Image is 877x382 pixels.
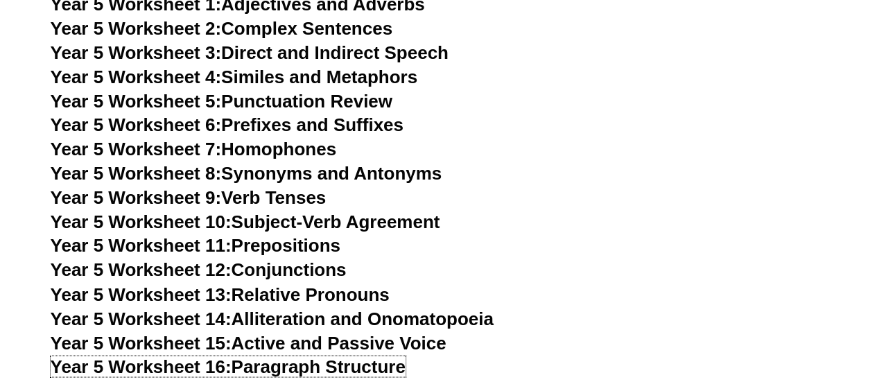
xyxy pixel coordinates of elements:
span: Year 5 Worksheet 6: [51,114,222,135]
span: Year 5 Worksheet 8: [51,163,222,184]
span: Year 5 Worksheet 4: [51,67,222,87]
a: Year 5 Worksheet 8:Synonyms and Antonyms [51,163,442,184]
span: Year 5 Worksheet 3: [51,42,222,63]
a: Year 5 Worksheet 14:Alliteration and Onomatopoeia [51,308,494,329]
a: Year 5 Worksheet 15:Active and Passive Voice [51,332,446,353]
span: Year 5 Worksheet 5: [51,91,222,112]
a: Year 5 Worksheet 2:Complex Sentences [51,18,392,39]
iframe: Chat Widget [808,315,877,382]
a: Year 5 Worksheet 16:Paragraph Structure [51,356,406,376]
span: Year 5 Worksheet 11: [51,235,232,256]
a: Year 5 Worksheet 9:Verb Tenses [51,187,327,208]
span: Year 5 Worksheet 16: [51,356,232,376]
span: Year 5 Worksheet 9: [51,187,222,208]
span: Year 5 Worksheet 12: [51,259,232,280]
a: Year 5 Worksheet 4:Similes and Metaphors [51,67,418,87]
a: Year 5 Worksheet 7:Homophones [51,139,337,159]
a: Year 5 Worksheet 10:Subject-Verb Agreement [51,211,440,232]
a: Year 5 Worksheet 6:Prefixes and Suffixes [51,114,403,135]
span: Year 5 Worksheet 7: [51,139,222,159]
a: Year 5 Worksheet 13:Relative Pronouns [51,284,390,304]
a: Year 5 Worksheet 11:Prepositions [51,235,340,256]
span: Year 5 Worksheet 2: [51,18,222,39]
a: Year 5 Worksheet 5:Punctuation Review [51,91,392,112]
span: Year 5 Worksheet 10: [51,211,232,232]
a: Year 5 Worksheet 3:Direct and Indirect Speech [51,42,449,63]
span: Year 5 Worksheet 15: [51,332,232,353]
span: Year 5 Worksheet 14: [51,308,232,329]
a: Year 5 Worksheet 12:Conjunctions [51,259,347,280]
span: Year 5 Worksheet 13: [51,284,232,304]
